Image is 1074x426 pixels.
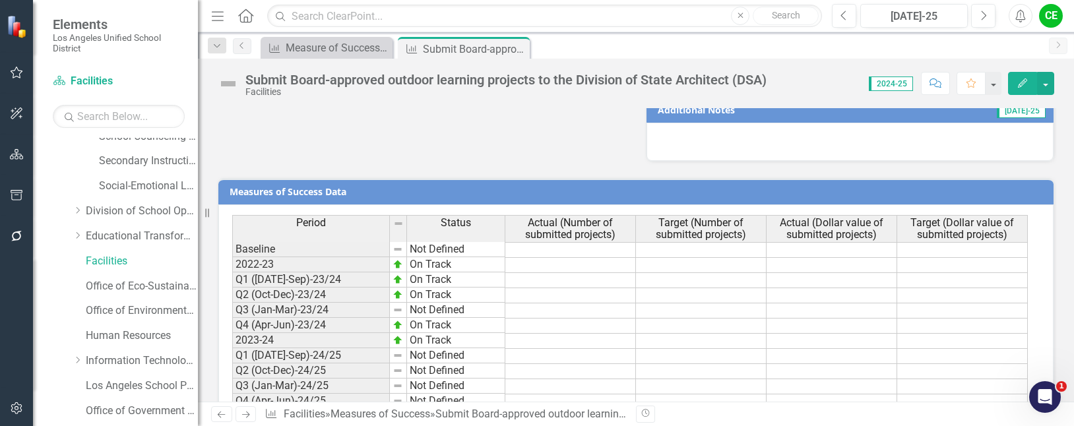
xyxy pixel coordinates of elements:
td: 2023-24 [232,333,390,348]
a: Office of Environmental Health and Safety [86,303,198,319]
span: Status [441,217,471,229]
img: Not Defined [218,73,239,94]
td: Q2 (Oct-Dec)-24/25 [232,363,390,379]
div: Submit Board-approved outdoor learning projects to the Division of State Architect (DSA) [245,73,767,87]
td: On Track [407,318,505,333]
td: Baseline [232,241,390,257]
span: Elements [53,16,185,32]
iframe: Intercom live chat [1029,381,1061,413]
div: [DATE]-25 [865,9,963,24]
button: CE [1039,4,1063,28]
a: Measures of Success [331,408,430,420]
td: Q1 ([DATE]-Sep)-23/24 [232,272,390,288]
h3: Additional Notes [658,105,894,115]
td: Q4 (Apr-Jun)-24/25 [232,394,390,409]
img: 8DAGhfEEPCf229AAAAAElFTkSuQmCC [393,244,403,255]
a: Los Angeles School Police [86,379,198,394]
td: Q3 (Jan-Mar)-23/24 [232,303,390,318]
div: Measure of Success - Scorecard Report [286,40,389,56]
td: On Track [407,272,505,288]
span: Actual (Dollar value of submitted projects) [769,217,894,240]
div: Facilities [245,87,767,97]
a: Office of Government Relations [86,404,198,419]
td: Q4 (Apr-Jun)-23/24 [232,318,390,333]
a: Office of Eco-Sustainability [86,279,198,294]
a: Measure of Success - Scorecard Report [264,40,389,56]
td: On Track [407,288,505,303]
a: Social-Emotional Learning [99,179,198,194]
img: 8DAGhfEEPCf229AAAAAElFTkSuQmCC [393,365,403,376]
span: Target (Dollar value of submitted projects) [900,217,1025,240]
img: zOikAAAAAElFTkSuQmCC [393,335,403,346]
div: » » [265,407,626,422]
button: [DATE]-25 [860,4,968,28]
input: Search Below... [53,105,185,128]
span: Target (Number of submitted projects) [639,217,763,240]
a: Human Resources [86,328,198,344]
td: Not Defined [407,363,505,379]
div: Submit Board-approved outdoor learning projects to the Division of State Architect (DSA) [435,408,847,420]
img: zOikAAAAAElFTkSuQmCC [393,259,403,270]
a: Information Technology Services [86,353,198,369]
span: Search [772,10,800,20]
img: ClearPoint Strategy [7,15,30,38]
td: On Track [407,257,505,272]
img: 8DAGhfEEPCf229AAAAAElFTkSuQmCC [393,350,403,361]
img: 8DAGhfEEPCf229AAAAAElFTkSuQmCC [393,218,404,229]
a: Facilities [53,74,185,89]
span: Period [296,217,326,229]
span: Actual (Number of submitted projects) [508,217,633,240]
a: Educational Transformation Office [86,229,198,244]
a: Facilities [284,408,325,420]
td: Q2 (Oct-Dec)-23/24 [232,288,390,303]
td: 2022-23 [232,257,390,272]
img: 8DAGhfEEPCf229AAAAAElFTkSuQmCC [393,305,403,315]
td: Q3 (Jan-Mar)-24/25 [232,379,390,394]
a: Secondary Instruction [99,154,198,169]
a: Facilities [86,254,198,269]
img: zOikAAAAAElFTkSuQmCC [393,289,403,300]
button: Search [753,7,819,25]
input: Search ClearPoint... [267,5,822,28]
span: 1 [1056,381,1067,392]
td: Not Defined [407,348,505,363]
td: Not Defined [407,379,505,394]
span: [DATE]-25 [997,104,1046,118]
a: Division of School Operations [86,204,198,219]
span: 2024-25 [869,76,913,91]
div: Submit Board-approved outdoor learning projects to the Division of State Architect (DSA) [423,41,526,57]
td: Q1 ([DATE]-Sep)-24/25 [232,348,390,363]
img: 8DAGhfEEPCf229AAAAAElFTkSuQmCC [393,380,403,391]
td: On Track [407,333,505,348]
img: zOikAAAAAElFTkSuQmCC [393,320,403,330]
td: Not Defined [407,303,505,318]
img: zOikAAAAAElFTkSuQmCC [393,274,403,285]
td: Not Defined [407,241,505,257]
td: Not Defined [407,394,505,409]
small: Los Angeles Unified School District [53,32,185,54]
h3: Measures of Success Data [230,187,1047,197]
img: 8DAGhfEEPCf229AAAAAElFTkSuQmCC [393,396,403,406]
